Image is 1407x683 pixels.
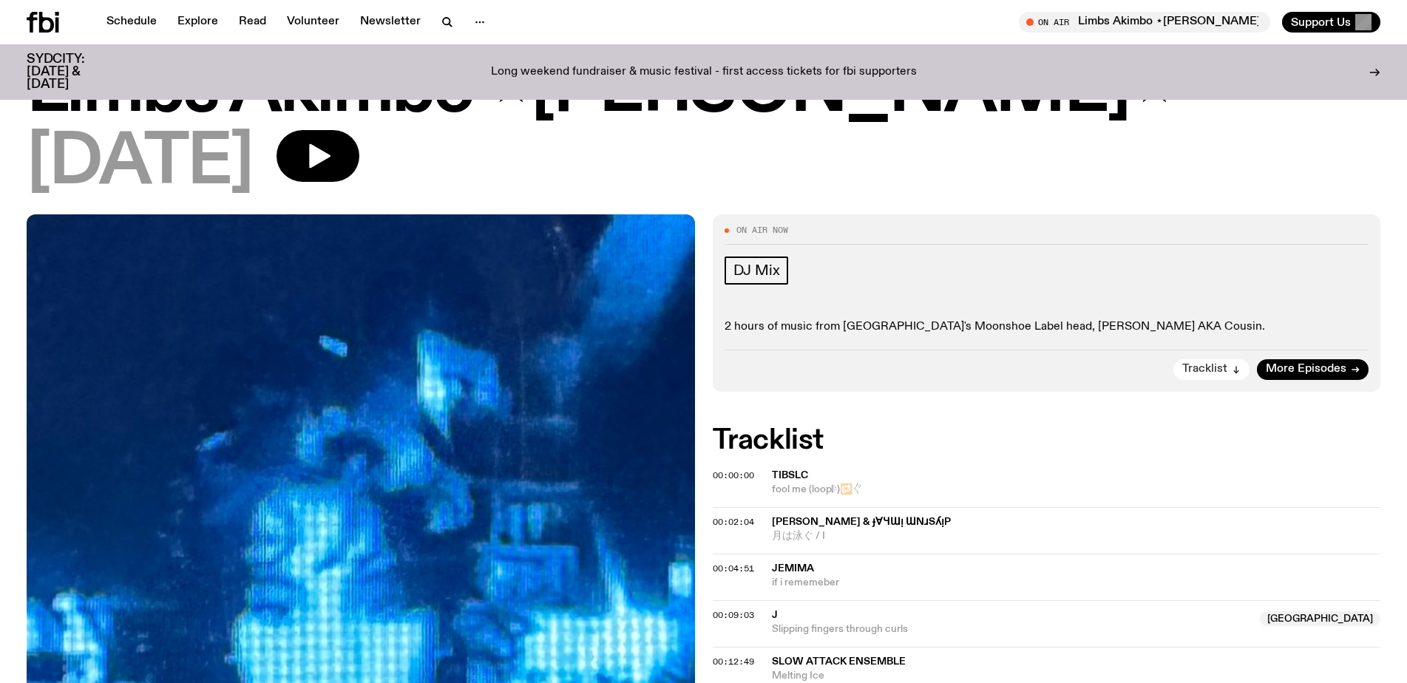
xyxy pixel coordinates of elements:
[713,656,754,667] span: 00:12:49
[713,563,754,574] span: 00:04:51
[713,516,754,528] span: 00:02:04
[772,483,1381,497] span: fool me (loop𝄆)🔂〲
[27,58,1380,124] h1: Limbs Akimbo ⋆[PERSON_NAME]⋆
[725,320,1369,334] p: 2 hours of music from [GEOGRAPHIC_DATA]'s Moonshoe Label head, [PERSON_NAME] AKA Cousin.
[1266,364,1346,375] span: More Episodes
[1291,16,1351,29] span: Support Us
[351,12,430,33] a: Newsletter
[1260,611,1380,626] span: [GEOGRAPHIC_DATA]
[772,669,1381,683] span: Melting Ice
[772,610,778,620] span: J
[491,66,917,79] p: Long weekend fundraiser & music festival - first access tickets for fbi supporters
[1019,12,1270,33] button: On AirLimbs Akimbo ⋆[PERSON_NAME]⋆
[772,529,1381,543] span: 月は泳ぐ / I
[772,517,951,527] span: [PERSON_NAME] & ɟɐɥɯᴉ ɯnɹsʎᴉp
[1257,359,1369,380] a: More Episodes
[27,53,121,91] h3: SYDCITY: [DATE] & [DATE]
[736,226,788,234] span: On Air Now
[98,12,166,33] a: Schedule
[733,262,780,279] span: DJ Mix
[713,609,754,621] span: 00:09:03
[725,256,789,285] a: DJ Mix
[772,622,1252,636] span: Slipping fingers through curls
[1173,359,1250,380] button: Tracklist
[772,563,814,574] span: Jemima
[713,469,754,481] span: 00:00:00
[27,130,253,197] span: [DATE]
[169,12,227,33] a: Explore
[230,12,275,33] a: Read
[278,12,348,33] a: Volunteer
[772,656,906,667] span: Slow Attack Ensemble
[772,576,1381,590] span: if i rememeber
[1282,12,1380,33] button: Support Us
[772,470,808,480] span: tibslc
[1182,364,1227,375] span: Tracklist
[713,427,1381,454] h2: Tracklist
